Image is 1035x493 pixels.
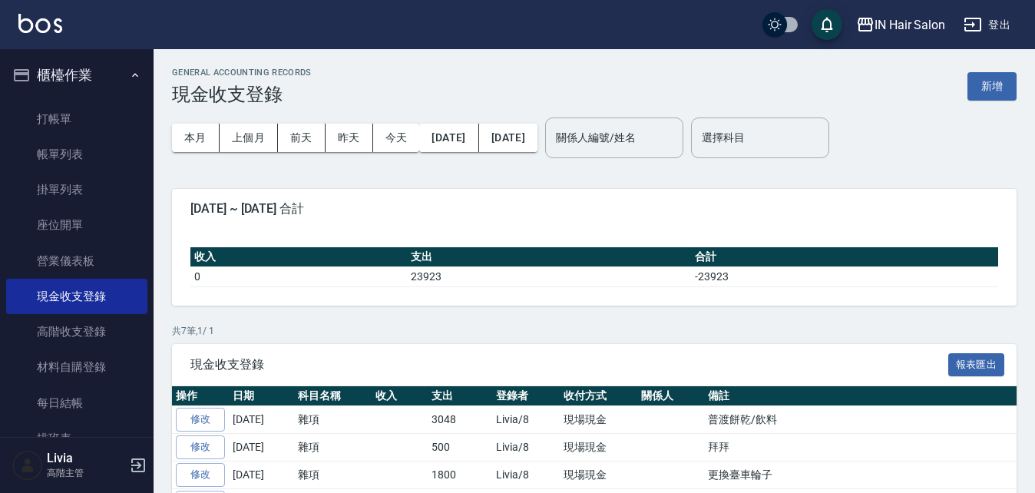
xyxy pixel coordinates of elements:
button: 前天 [278,124,326,152]
td: [DATE] [229,461,294,488]
a: 材料自購登錄 [6,349,147,385]
h3: 現金收支登錄 [172,84,312,105]
td: 雜項 [294,461,372,488]
th: 支出 [428,386,493,406]
td: 500 [428,434,493,462]
td: 23923 [407,266,691,286]
button: [DATE] [479,124,537,152]
td: Livia/8 [492,406,560,434]
td: -23923 [691,266,998,286]
a: 打帳單 [6,101,147,137]
p: 共 7 筆, 1 / 1 [172,324,1017,338]
img: Logo [18,14,62,33]
button: 今天 [373,124,420,152]
img: Person [12,450,43,481]
a: 現金收支登錄 [6,279,147,314]
td: 0 [190,266,407,286]
td: 現場現金 [560,406,637,434]
th: 科目名稱 [294,386,372,406]
td: 雜項 [294,434,372,462]
a: 每日結帳 [6,385,147,421]
td: [DATE] [229,434,294,462]
a: 修改 [176,408,225,432]
a: 排班表 [6,421,147,456]
th: 收入 [190,247,407,267]
span: [DATE] ~ [DATE] 合計 [190,201,998,217]
th: 操作 [172,386,229,406]
td: [DATE] [229,406,294,434]
a: 座位開單 [6,207,147,243]
a: 修改 [176,463,225,487]
a: 掛單列表 [6,172,147,207]
button: [DATE] [419,124,478,152]
a: 帳單列表 [6,137,147,172]
th: 關係人 [637,386,704,406]
a: 修改 [176,435,225,459]
button: 本月 [172,124,220,152]
td: Livia/8 [492,461,560,488]
th: 收入 [372,386,428,406]
th: 收付方式 [560,386,637,406]
td: 現場現金 [560,434,637,462]
button: save [812,9,842,40]
button: 登出 [957,11,1017,39]
td: 3048 [428,406,493,434]
h2: GENERAL ACCOUNTING RECORDS [172,68,312,78]
a: 新增 [967,78,1017,93]
button: 新增 [967,72,1017,101]
th: 日期 [229,386,294,406]
a: 營業儀表板 [6,243,147,279]
button: IN Hair Salon [850,9,951,41]
h5: Livia [47,451,125,466]
th: 登錄者 [492,386,560,406]
td: 雜項 [294,406,372,434]
a: 報表匯出 [948,356,1005,371]
button: 昨天 [326,124,373,152]
p: 高階主管 [47,466,125,480]
td: 1800 [428,461,493,488]
button: 上個月 [220,124,278,152]
button: 櫃檯作業 [6,55,147,95]
a: 高階收支登錄 [6,314,147,349]
span: 現金收支登錄 [190,357,948,372]
div: IN Hair Salon [875,15,945,35]
button: 報表匯出 [948,353,1005,377]
th: 支出 [407,247,691,267]
td: Livia/8 [492,434,560,462]
td: 現場現金 [560,461,637,488]
th: 合計 [691,247,998,267]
